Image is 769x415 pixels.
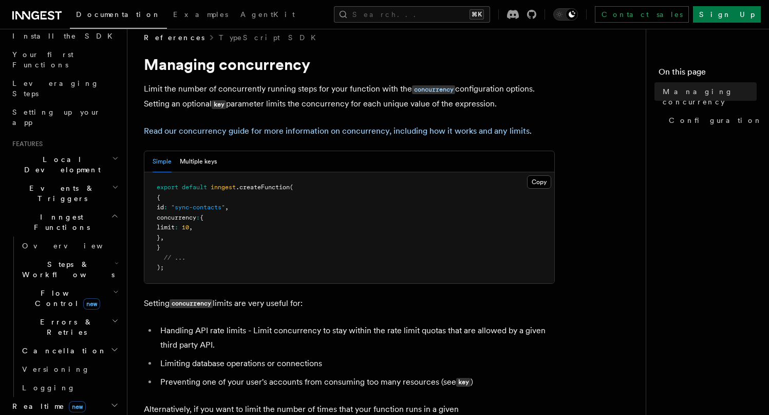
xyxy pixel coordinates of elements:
[211,184,236,191] span: inngest
[553,8,578,21] button: Toggle dark mode
[12,79,99,98] span: Leveraging Steps
[234,3,301,28] a: AgentKit
[8,401,86,411] span: Realtime
[8,103,121,132] a: Setting up your app
[8,183,112,204] span: Events & Triggers
[8,140,43,148] span: Features
[18,317,111,337] span: Errors & Retries
[18,341,121,360] button: Cancellation
[157,234,160,241] span: }
[18,313,121,341] button: Errors & Retries
[171,204,225,211] span: "sync-contacts"
[144,296,555,311] p: Setting limits are very useful for:
[456,378,471,387] code: key
[8,208,121,237] button: Inngest Functions
[180,151,217,172] button: Multiple keys
[659,82,757,111] a: Managing concurrency
[8,237,121,397] div: Inngest Functions
[18,360,121,378] a: Versioning
[693,6,761,23] a: Sign Up
[527,175,551,189] button: Copy
[18,284,121,313] button: Flow Controlnew
[18,237,121,255] a: Overview
[225,204,229,211] span: ,
[144,126,530,136] a: Read our concurrency guide for more information on concurrency, including how it works and any li...
[595,6,689,23] a: Contact sales
[219,32,322,43] a: TypeScript SDK
[665,111,757,130] a: Configuration
[157,323,555,352] li: Handling API rate limits - Limit concurrency to stay within the rate limit quotas that are allowe...
[212,100,226,109] code: key
[157,244,160,251] span: }
[70,3,167,29] a: Documentation
[8,179,121,208] button: Events & Triggers
[8,45,121,74] a: Your first Functions
[8,154,112,175] span: Local Development
[167,3,234,28] a: Examples
[470,9,484,20] kbd: ⌘K
[18,259,115,280] span: Steps & Workflows
[196,214,200,221] span: :
[659,66,757,82] h4: On this page
[663,86,757,107] span: Managing concurrency
[290,184,293,191] span: (
[22,384,76,392] span: Logging
[157,194,160,201] span: {
[334,6,490,23] button: Search...⌘K
[175,224,178,231] span: :
[22,242,128,250] span: Overview
[236,184,290,191] span: .createFunction
[200,214,203,221] span: {
[173,10,228,19] span: Examples
[8,74,121,103] a: Leveraging Steps
[76,10,161,19] span: Documentation
[144,55,555,74] h1: Managing concurrency
[22,365,90,373] span: Versioning
[8,150,121,179] button: Local Development
[182,184,207,191] span: default
[157,214,196,221] span: concurrency
[157,375,555,390] li: Preventing one of your user's accounts from consuming too many resources (see )
[240,10,295,19] span: AgentKit
[164,254,185,261] span: // ...
[12,108,101,127] span: Setting up your app
[157,224,175,231] span: limit
[412,85,455,94] code: concurrency
[157,264,164,271] span: );
[18,346,107,356] span: Cancellation
[8,27,121,45] a: Install the SDK
[182,224,189,231] span: 10
[412,84,455,94] a: concurrency
[160,234,164,241] span: ,
[69,401,86,412] span: new
[144,124,555,138] p: .
[12,32,119,40] span: Install the SDK
[157,356,555,371] li: Limiting database operations or connections
[157,204,164,211] span: id
[153,151,172,172] button: Simple
[12,50,73,69] span: Your first Functions
[18,288,113,309] span: Flow Control
[170,299,213,308] code: concurrency
[144,82,555,112] p: Limit the number of concurrently running steps for your function with the configuration options. ...
[144,32,204,43] span: References
[669,115,762,125] span: Configuration
[157,184,178,191] span: export
[164,204,167,211] span: :
[189,224,193,231] span: ,
[18,255,121,284] button: Steps & Workflows
[83,298,100,310] span: new
[18,378,121,397] a: Logging
[8,212,111,232] span: Inngest Functions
